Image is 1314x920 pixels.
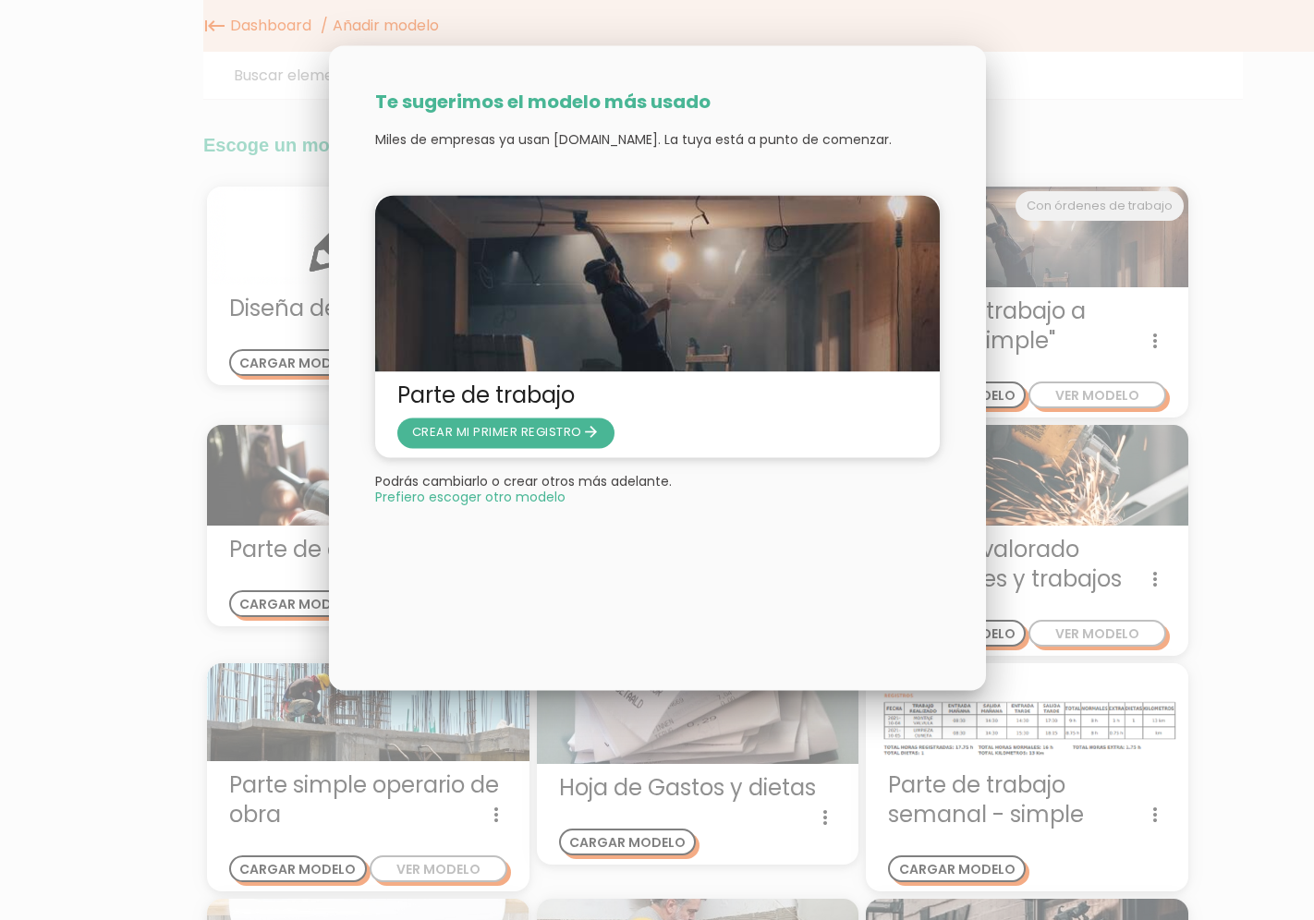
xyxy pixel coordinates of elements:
span: CREAR MI PRIMER REGISTRO [412,424,600,442]
img: partediariooperario.jpg [375,196,940,372]
span: Parte de trabajo [397,381,918,411]
span: Podrás cambiarlo o crear otros más adelante. [375,472,672,490]
p: Miles de empresas ya usan [DOMAIN_NAME]. La tuya está a punto de comenzar. [375,131,940,150]
span: Close [375,490,566,503]
h3: Te sugerimos el modelo más usado [375,92,940,113]
i: arrow_forward [582,418,600,448]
